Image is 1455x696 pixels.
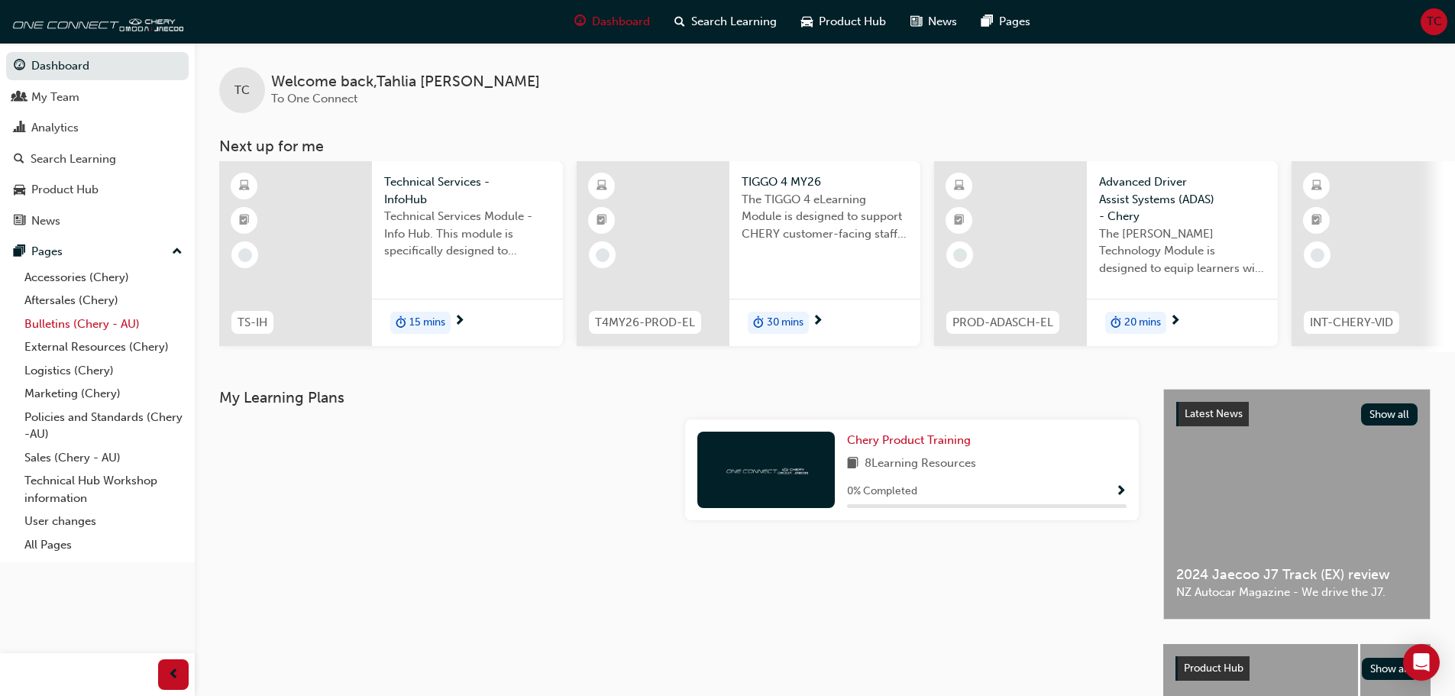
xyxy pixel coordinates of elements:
[31,89,79,106] div: My Team
[789,6,898,37] a: car-iconProduct Hub
[801,12,813,31] span: car-icon
[981,12,993,31] span: pages-icon
[195,138,1455,155] h3: Next up for me
[18,335,189,359] a: External Resources (Chery)
[1403,644,1440,681] div: Open Intercom Messenger
[31,151,116,168] div: Search Learning
[8,6,183,37] img: oneconnect
[1115,485,1127,499] span: Show Progress
[928,13,957,31] span: News
[31,181,99,199] div: Product Hub
[14,121,25,135] span: chart-icon
[18,533,189,557] a: All Pages
[674,12,685,31] span: search-icon
[1169,315,1181,329] span: next-icon
[6,114,189,142] a: Analytics
[384,173,551,208] span: Technical Services - InfoHub
[1421,8,1447,35] button: TC
[239,176,250,196] span: learningResourceType_ELEARNING-icon
[409,314,445,332] span: 15 mins
[6,238,189,266] button: Pages
[31,119,79,137] div: Analytics
[597,211,607,231] span: booktick-icon
[1185,407,1243,420] span: Latest News
[14,60,25,73] span: guage-icon
[999,13,1030,31] span: Pages
[1099,225,1266,277] span: The [PERSON_NAME] Technology Module is designed to equip learners with essential knowledge about ...
[271,73,540,91] span: Welcome back , Tahlia [PERSON_NAME]
[597,176,607,196] span: learningResourceType_ELEARNING-icon
[574,12,586,31] span: guage-icon
[1184,662,1243,675] span: Product Hub
[1176,584,1418,601] span: NZ Autocar Magazine - We drive the J7.
[596,248,609,262] span: learningRecordVerb_NONE-icon
[6,52,189,80] a: Dashboard
[562,6,662,37] a: guage-iconDashboard
[1311,248,1324,262] span: learningRecordVerb_NONE-icon
[18,510,189,533] a: User changes
[1176,566,1418,584] span: 2024 Jaecoo J7 Track (EX) review
[18,446,189,470] a: Sales (Chery - AU)
[6,49,189,238] button: DashboardMy TeamAnalyticsSearch LearningProduct HubNews
[6,145,189,173] a: Search Learning
[31,212,60,230] div: News
[691,13,777,31] span: Search Learning
[969,6,1043,37] a: pages-iconPages
[6,207,189,235] a: News
[18,289,189,312] a: Aftersales (Chery)
[454,315,465,329] span: next-icon
[910,12,922,31] span: news-icon
[234,82,250,99] span: TC
[847,433,971,447] span: Chery Product Training
[742,191,908,243] span: The TIGGO 4 eLearning Module is designed to support CHERY customer-facing staff with the product ...
[592,13,650,31] span: Dashboard
[1176,402,1418,426] a: Latest NewsShow all
[1427,13,1442,31] span: TC
[14,183,25,197] span: car-icon
[1362,658,1419,680] button: Show all
[934,161,1278,346] a: PROD-ADASCH-ELAdvanced Driver Assist Systems (ADAS) - CheryThe [PERSON_NAME] Technology Module is...
[954,211,965,231] span: booktick-icon
[819,13,886,31] span: Product Hub
[1115,482,1127,501] button: Show Progress
[238,248,252,262] span: learningRecordVerb_NONE-icon
[1311,211,1322,231] span: booktick-icon
[767,314,803,332] span: 30 mins
[953,248,967,262] span: learningRecordVerb_NONE-icon
[662,6,789,37] a: search-iconSearch Learning
[6,176,189,204] a: Product Hub
[595,314,695,332] span: T4MY26-PROD-EL
[18,266,189,290] a: Accessories (Chery)
[847,432,977,449] a: Chery Product Training
[1310,314,1393,332] span: INT-CHERY-VID
[753,313,764,333] span: duration-icon
[18,382,189,406] a: Marketing (Chery)
[18,312,189,336] a: Bulletins (Chery - AU)
[219,389,1139,406] h3: My Learning Plans
[18,406,189,446] a: Policies and Standards (Chery -AU)
[847,455,858,474] span: book-icon
[31,243,63,261] div: Pages
[238,314,267,332] span: TS-IH
[847,483,917,500] span: 0 % Completed
[865,455,976,474] span: 8 Learning Resources
[1124,314,1161,332] span: 20 mins
[14,153,24,167] span: search-icon
[239,211,250,231] span: booktick-icon
[1099,173,1266,225] span: Advanced Driver Assist Systems (ADAS) - Chery
[952,314,1053,332] span: PROD-ADASCH-EL
[14,91,25,105] span: people-icon
[742,173,908,191] span: TIGGO 4 MY26
[724,462,808,477] img: oneconnect
[812,315,823,329] span: next-icon
[1311,176,1322,196] span: learningResourceType_ELEARNING-icon
[271,92,357,105] span: To One Connect
[219,161,563,346] a: TS-IHTechnical Services - InfoHubTechnical Services Module - Info Hub. This module is specificall...
[168,665,179,685] span: prev-icon
[898,6,969,37] a: news-iconNews
[1361,403,1418,426] button: Show all
[14,245,25,259] span: pages-icon
[954,176,965,196] span: learningResourceType_ELEARNING-icon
